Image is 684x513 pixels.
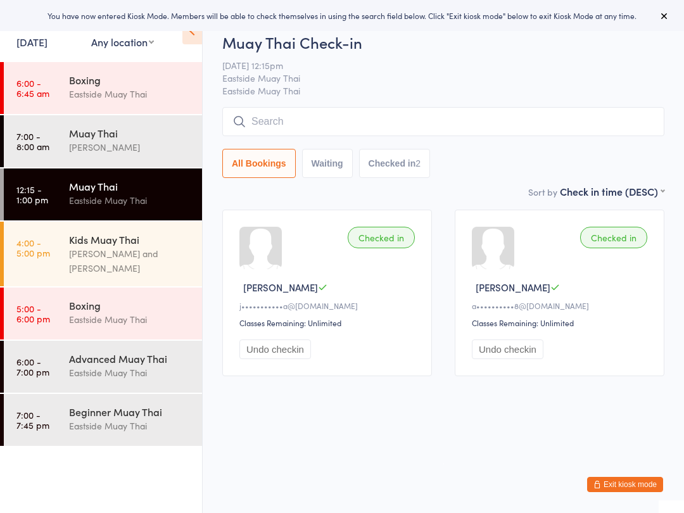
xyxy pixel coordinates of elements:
[222,72,645,84] span: Eastside Muay Thai
[69,193,191,208] div: Eastside Muay Thai
[69,246,191,275] div: [PERSON_NAME] and [PERSON_NAME]
[4,168,202,220] a: 12:15 -1:00 pmMuay ThaiEastside Muay Thai
[69,232,191,246] div: Kids Muay Thai
[69,126,191,140] div: Muay Thai
[69,365,191,380] div: Eastside Muay Thai
[4,394,202,446] a: 7:00 -7:45 pmBeginner Muay ThaiEastside Muay Thai
[69,179,191,193] div: Muay Thai
[528,186,557,198] label: Sort by
[239,317,419,328] div: Classes Remaining: Unlimited
[16,78,49,98] time: 6:00 - 6:45 am
[587,477,663,492] button: Exit kiosk mode
[472,317,651,328] div: Classes Remaining: Unlimited
[348,227,415,248] div: Checked in
[4,288,202,339] a: 5:00 -6:00 pmBoxingEastside Muay Thai
[16,237,50,258] time: 4:00 - 5:00 pm
[69,73,191,87] div: Boxing
[20,10,664,21] div: You have now entered Kiosk Mode. Members will be able to check themselves in using the search fie...
[69,298,191,312] div: Boxing
[415,158,421,168] div: 2
[222,59,645,72] span: [DATE] 12:15pm
[69,312,191,327] div: Eastside Muay Thai
[302,149,353,178] button: Waiting
[560,184,664,198] div: Check in time (DESC)
[16,357,49,377] time: 6:00 - 7:00 pm
[476,281,550,294] span: [PERSON_NAME]
[69,351,191,365] div: Advanced Muay Thai
[222,32,664,53] h2: Muay Thai Check-in
[222,107,664,136] input: Search
[359,149,431,178] button: Checked in2
[243,281,318,294] span: [PERSON_NAME]
[16,131,49,151] time: 7:00 - 8:00 am
[4,62,202,114] a: 6:00 -6:45 amBoxingEastside Muay Thai
[16,35,47,49] a: [DATE]
[4,222,202,286] a: 4:00 -5:00 pmKids Muay Thai[PERSON_NAME] and [PERSON_NAME]
[4,341,202,393] a: 6:00 -7:00 pmAdvanced Muay ThaiEastside Muay Thai
[16,184,48,205] time: 12:15 - 1:00 pm
[472,300,651,311] div: a••••••••••
[16,303,50,324] time: 5:00 - 6:00 pm
[239,339,311,359] button: Undo checkin
[69,419,191,433] div: Eastside Muay Thai
[69,405,191,419] div: Beginner Muay Thai
[91,35,154,49] div: Any location
[580,227,647,248] div: Checked in
[16,410,49,430] time: 7:00 - 7:45 pm
[472,339,543,359] button: Undo checkin
[69,140,191,155] div: [PERSON_NAME]
[222,84,664,97] span: Eastside Muay Thai
[69,87,191,101] div: Eastside Muay Thai
[239,300,419,311] div: j•••••••••••
[4,115,202,167] a: 7:00 -8:00 amMuay Thai[PERSON_NAME]
[222,149,296,178] button: All Bookings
